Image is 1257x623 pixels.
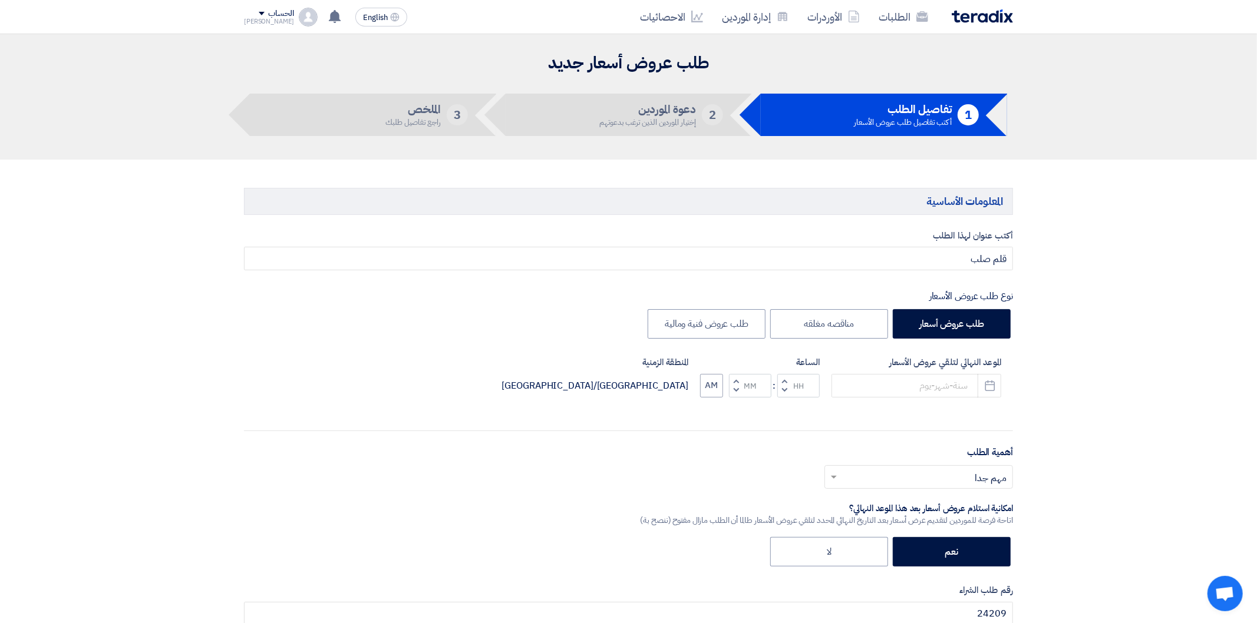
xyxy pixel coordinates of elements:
span: English [363,14,388,22]
input: Minutes [729,374,771,397]
button: AM [700,374,723,397]
div: الحساب [268,9,293,19]
h5: تفاصيل الطلب [855,104,952,115]
div: اتاحة فرصة للموردين لتقديم عرض أسعار بعد التاريخ النهائي المحدد لتلقي عروض الأسعار طالما أن الطلب... [640,514,1013,526]
div: : [771,379,777,393]
input: Hours [777,374,820,397]
label: طلب عروض فنية ومالية [648,309,766,339]
div: [GEOGRAPHIC_DATA]/[GEOGRAPHIC_DATA] [502,379,688,393]
h5: دعوة الموردين [600,104,697,115]
div: نوع طلب عروض الأسعار [244,289,1013,303]
label: نعم [893,537,1011,566]
div: راجع تفاصيل طلبك [385,118,440,126]
h5: المعلومات الأساسية [244,188,1013,214]
div: إختيار الموردين الذين ترغب بدعوتهم [600,118,697,126]
label: لا [770,537,888,566]
label: الموعد النهائي لتلقي عروض الأسعار [832,356,1001,369]
div: 2 [702,104,723,125]
div: أكتب تفاصيل طلب عروض الأسعار [855,118,952,126]
a: الطلبات [869,3,938,31]
div: 3 [447,104,468,125]
a: الاحصائيات [631,3,712,31]
label: رقم طلب الشراء [244,584,1013,597]
a: إدارة الموردين [712,3,798,31]
h5: الملخص [385,104,440,115]
div: [PERSON_NAME] [244,18,294,25]
a: الأوردرات [798,3,869,31]
label: الساعة [700,356,820,369]
img: profile_test.png [299,8,318,26]
img: Teradix logo [952,9,1013,23]
label: أهمية الطلب [967,445,1013,459]
input: مثال: طابعات ألوان, نظام إطفاء حريق, أجهزة كهربائية... [244,247,1013,270]
label: مناقصه مغلقه [770,309,888,339]
label: أكتب عنوان لهذا الطلب [244,229,1013,243]
input: سنة-شهر-يوم [832,374,1001,397]
button: English [355,8,407,26]
div: امكانية استلام عروض أسعار بعد هذا الموعد النهائي؟ [640,503,1013,515]
label: المنطقة الزمنية [502,356,688,369]
div: Open chat [1207,576,1243,611]
h2: طلب عروض أسعار جديد [244,52,1013,75]
div: 1 [958,104,979,125]
label: طلب عروض أسعار [893,309,1011,339]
